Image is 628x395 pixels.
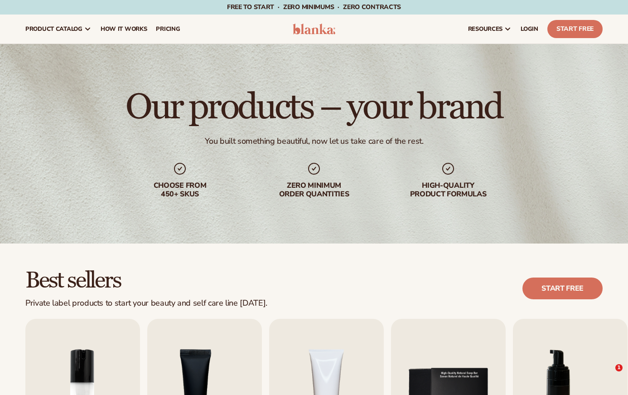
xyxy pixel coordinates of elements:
[25,298,267,308] div: Private label products to start your beauty and self care line [DATE].
[126,89,502,125] h1: Our products – your brand
[547,20,603,38] a: Start Free
[597,364,618,386] iframe: Intercom live chat
[522,278,603,299] a: Start free
[227,3,401,11] span: Free to start · ZERO minimums · ZERO contracts
[156,25,180,33] span: pricing
[390,181,506,199] div: High-quality product formulas
[151,15,184,44] a: pricing
[521,25,538,33] span: LOGIN
[25,25,82,33] span: product catalog
[122,181,238,199] div: Choose from 450+ Skus
[293,24,335,34] img: logo
[101,25,147,33] span: How It Works
[468,25,502,33] span: resources
[516,15,543,44] a: LOGIN
[25,269,267,293] h2: Best sellers
[464,15,516,44] a: resources
[205,136,424,146] div: You built something beautiful, now let us take care of the rest.
[21,15,96,44] a: product catalog
[256,181,372,199] div: Zero minimum order quantities
[96,15,152,44] a: How It Works
[615,364,623,371] span: 1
